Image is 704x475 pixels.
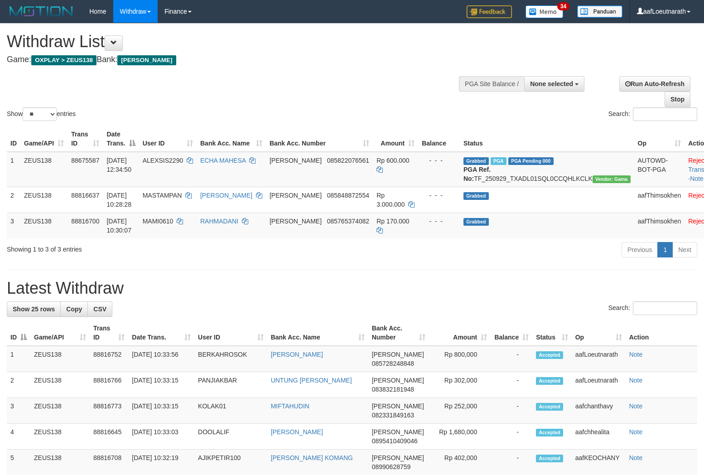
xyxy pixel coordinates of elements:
a: Note [629,351,643,358]
span: Copy 0895410409046 to clipboard [372,437,418,445]
a: [PERSON_NAME] [271,428,323,436]
span: Rp 3.000.000 [376,192,405,208]
th: Action [626,320,697,346]
span: Copy 085822076561 to clipboard [327,157,369,164]
span: 34 [557,2,569,10]
h1: Withdraw List [7,33,460,51]
td: aafThimsokhen [634,213,685,238]
span: Accepted [536,429,563,436]
span: Accepted [536,351,563,359]
td: BERKAHROSOK [194,346,267,372]
td: [DATE] 10:33:56 [128,346,194,372]
th: Op: activate to sort column ascending [572,320,626,346]
span: MAMI0610 [143,218,174,225]
td: aafchanthavy [572,398,626,424]
div: PGA Site Balance / [459,76,524,92]
span: Grabbed [463,192,489,200]
img: Button%20Memo.svg [526,5,564,18]
th: ID [7,126,20,152]
th: Bank Acc. Number: activate to sort column ascending [368,320,429,346]
span: Accepted [536,377,563,385]
a: Run Auto-Refresh [619,76,690,92]
td: ZEUS138 [30,424,90,450]
div: Showing 1 to 3 of 3 entries [7,241,287,254]
th: Status [460,126,634,152]
td: 3 [7,213,20,238]
th: Trans ID: activate to sort column ascending [90,320,128,346]
a: Stop [665,92,690,107]
td: KOLAK01 [194,398,267,424]
th: Bank Acc. Name: activate to sort column ascending [197,126,266,152]
img: MOTION_logo.png [7,5,76,18]
span: [DATE] 10:30:07 [106,218,131,234]
td: [DATE] 10:33:15 [128,398,194,424]
span: CSV [93,305,106,313]
span: Copy 08990628759 to clipboard [372,463,411,470]
span: 88816637 [71,192,99,199]
b: PGA Ref. No: [463,166,491,182]
a: MIFTAHUDIN [271,402,309,410]
td: 2 [7,372,30,398]
th: User ID: activate to sort column ascending [139,126,197,152]
span: Vendor URL: https://trx31.1velocity.biz [593,175,631,183]
th: Balance: activate to sort column ascending [491,320,532,346]
span: Rp 600.000 [376,157,409,164]
input: Search: [633,301,697,315]
td: ZEUS138 [30,398,90,424]
span: [PERSON_NAME] [117,55,176,65]
td: ZEUS138 [20,213,68,238]
span: Grabbed [463,218,489,226]
th: ID: activate to sort column descending [7,320,30,346]
td: 88816773 [90,398,128,424]
span: OXPLAY > ZEUS138 [31,55,96,65]
td: - [491,372,532,398]
td: Rp 1,680,000 [429,424,491,450]
span: MASTAMPAN [143,192,182,199]
a: UNTUNG [PERSON_NAME] [271,377,352,384]
td: 88816752 [90,346,128,372]
td: DOOLALIF [194,424,267,450]
a: Note [629,428,643,436]
td: - [491,424,532,450]
a: Previous [622,242,658,257]
td: Rp 800,000 [429,346,491,372]
td: 88816766 [90,372,128,398]
span: 88675587 [71,157,99,164]
span: 88816700 [71,218,99,225]
span: Copy 085848872554 to clipboard [327,192,369,199]
a: ECHA MAHESA [200,157,246,164]
a: Next [672,242,697,257]
td: PANJIAKBAR [194,372,267,398]
h4: Game: Bank: [7,55,460,64]
th: Amount: activate to sort column ascending [429,320,491,346]
a: 1 [657,242,673,257]
span: ALEXSIS2290 [143,157,183,164]
span: Rp 170.000 [376,218,409,225]
td: TF_250929_TXADL01SQL0CCQHLKCLK [460,152,634,187]
a: RAHMADANI [200,218,238,225]
span: None selected [530,80,573,87]
span: Accepted [536,403,563,411]
span: [PERSON_NAME] [270,218,322,225]
span: Copy 083832181948 to clipboard [372,386,414,393]
input: Search: [633,107,697,121]
td: - [491,346,532,372]
td: 1 [7,152,20,187]
a: [PERSON_NAME] KOMANG [271,454,353,461]
a: Copy [60,301,88,317]
a: CSV [87,301,112,317]
a: Note [629,402,643,410]
td: ZEUS138 [30,346,90,372]
span: Copy 085728248848 to clipboard [372,360,414,367]
th: Trans ID: activate to sort column ascending [68,126,103,152]
td: 88816645 [90,424,128,450]
td: aafLoeutnarath [572,372,626,398]
th: Game/API: activate to sort column ascending [30,320,90,346]
span: [DATE] 12:34:50 [106,157,131,173]
span: [PERSON_NAME] [372,351,424,358]
span: [PERSON_NAME] [372,377,424,384]
th: Bank Acc. Name: activate to sort column ascending [267,320,368,346]
th: Amount: activate to sort column ascending [373,126,418,152]
td: [DATE] 10:33:15 [128,372,194,398]
td: aafThimsokhen [634,187,685,213]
